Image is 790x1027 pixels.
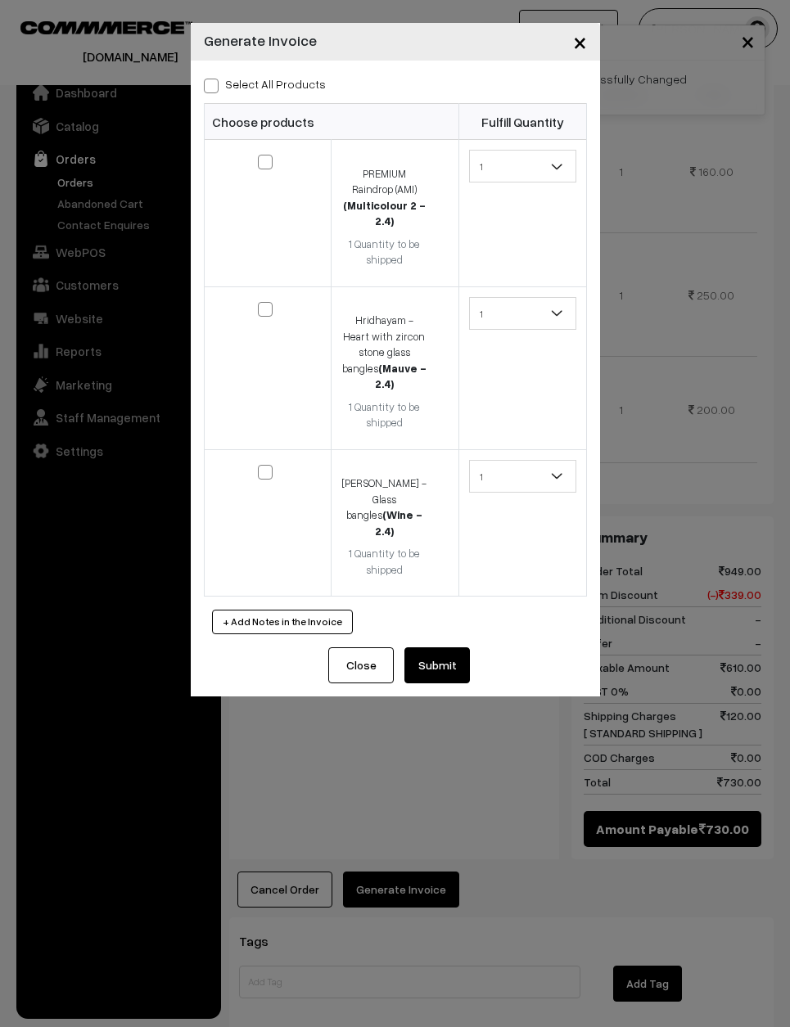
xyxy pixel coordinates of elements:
div: 1 Quantity to be shipped [341,236,427,268]
span: 1 [470,462,576,491]
button: Close [328,647,394,683]
button: Close [560,16,600,67]
button: + Add Notes in the Invoice [212,610,353,634]
div: Hridhayam - Heart with zircon stone glass bangles [341,313,427,393]
span: 1 [470,300,576,328]
span: 1 [469,150,576,182]
span: 1 [470,152,576,181]
label: Select all Products [204,75,326,92]
span: 1 [469,297,576,330]
div: 1 Quantity to be shipped [341,546,427,578]
div: PREMIUM Raindrop (AMI) [341,166,427,230]
span: 1 [469,460,576,493]
div: 1 Quantity to be shipped [341,399,427,431]
button: Submit [404,647,470,683]
span: × [573,26,587,56]
strong: (Mauve - 2.4) [375,362,427,391]
strong: (Wine - 2.4) [375,508,422,538]
div: [PERSON_NAME] - Glass bangles [341,475,427,539]
h4: Generate Invoice [204,29,317,52]
th: Choose products [204,104,458,140]
strong: (Multicolour 2 - 2.4) [343,199,426,228]
th: Fulfill Quantity [458,104,586,140]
